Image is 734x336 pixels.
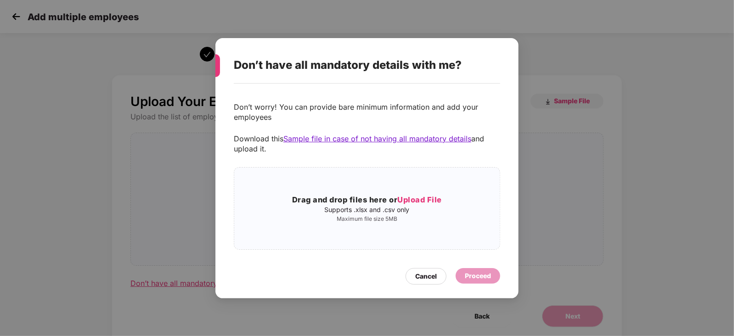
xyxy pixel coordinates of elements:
p: Download this and upload it. [234,133,500,153]
p: Maximum file size 5MB [234,215,500,222]
span: Upload File [398,195,442,204]
span: Sample file in case of not having all mandatory details [283,134,471,143]
div: Cancel [415,271,437,281]
div: Proceed [465,270,491,280]
div: Don’t have all mandatory details with me? [234,47,478,83]
p: Don’t worry! You can provide bare minimum information and add your employees [234,101,500,122]
h3: Drag and drop files here or [234,194,500,206]
span: Drag and drop files here orUpload FileSupports .xlsx and .csv onlyMaximum file size 5MB [234,167,500,249]
p: Supports .xlsx and .csv only [234,206,500,213]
